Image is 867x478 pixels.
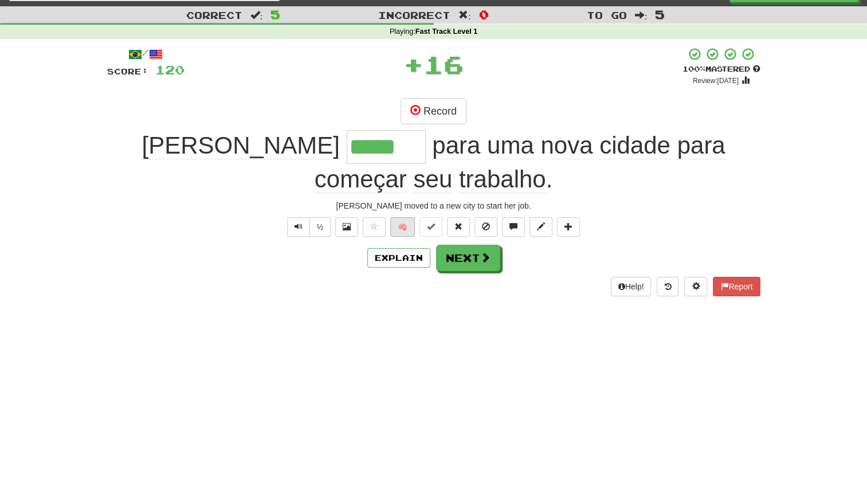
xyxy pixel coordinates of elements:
[107,200,760,211] div: [PERSON_NAME] moved to a new city to start her job.
[682,64,705,73] span: 100 %
[250,10,263,20] span: :
[655,7,665,21] span: 5
[682,64,760,75] div: Mastered
[155,62,185,77] span: 120
[447,217,470,237] button: Reset to 0% Mastered (alt+r)
[479,7,489,21] span: 0
[587,9,627,21] span: To go
[432,132,480,159] span: para
[458,10,471,20] span: :
[315,166,407,193] span: começar
[142,132,339,159] span: [PERSON_NAME]
[335,217,358,237] button: Show image (alt+x)
[285,217,331,237] div: Text-to-speech controls
[107,47,185,61] div: /
[415,28,478,36] strong: Fast Track Level 1
[529,217,552,237] button: Edit sentence (alt+d)
[315,132,725,193] span: .
[309,217,331,237] button: ½
[403,47,423,81] span: +
[474,217,497,237] button: Ignore sentence (alt+i)
[419,217,442,237] button: Set this sentence to 100% Mastered (alt+m)
[436,245,500,271] button: Next
[287,217,310,237] button: Play sentence audio (ctl+space)
[363,217,386,237] button: Favorite sentence (alt+f)
[677,132,725,159] span: para
[557,217,580,237] button: Add to collection (alt+a)
[423,50,464,79] span: 16
[459,166,546,193] span: trabalho
[107,66,148,76] span: Score:
[713,277,760,296] button: Report
[502,217,525,237] button: Discuss sentence (alt+u)
[378,9,450,21] span: Incorrect
[186,9,242,21] span: Correct
[270,7,280,21] span: 5
[401,98,466,124] button: Record
[657,277,678,296] button: Round history (alt+y)
[693,77,739,85] small: Review: [DATE]
[635,10,648,20] span: :
[599,132,670,159] span: cidade
[367,248,430,268] button: Explain
[487,132,534,159] span: uma
[540,132,593,159] span: nova
[413,166,452,193] span: seu
[611,277,652,296] button: Help!
[390,217,415,237] button: 🧠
